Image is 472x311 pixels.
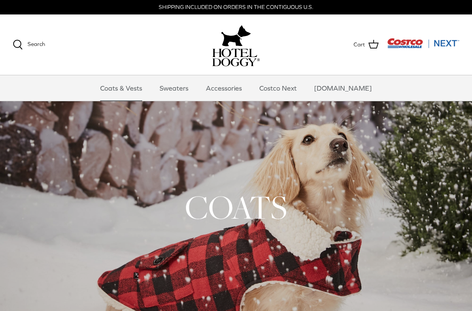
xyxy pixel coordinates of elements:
[212,23,260,66] a: hoteldoggy.com hoteldoggycom
[221,23,251,49] img: hoteldoggy.com
[93,75,150,101] a: Coats & Vests
[252,75,304,101] a: Costco Next
[387,43,459,50] a: Visit Costco Next
[13,40,45,50] a: Search
[306,75,379,101] a: [DOMAIN_NAME]
[354,39,379,50] a: Cart
[354,40,365,49] span: Cart
[28,41,45,47] span: Search
[198,75,250,101] a: Accessories
[387,38,459,49] img: Costco Next
[152,75,196,101] a: Sweaters
[13,186,459,228] h1: COATS
[212,49,260,66] img: hoteldoggycom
